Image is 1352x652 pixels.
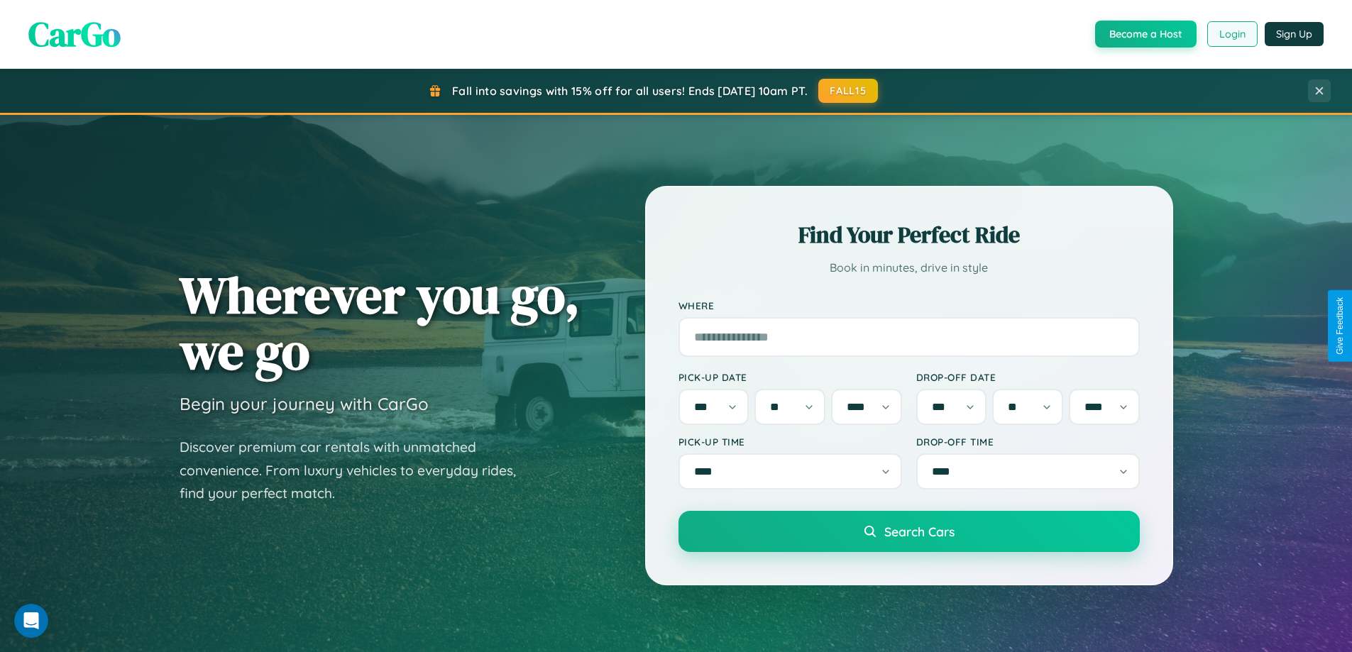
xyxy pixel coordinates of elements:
span: Search Cars [884,524,955,539]
iframe: Intercom live chat [14,604,48,638]
div: Give Feedback [1335,297,1345,355]
label: Drop-off Time [916,436,1140,448]
button: Search Cars [678,511,1140,552]
label: Pick-up Date [678,371,902,383]
p: Discover premium car rentals with unmatched convenience. From luxury vehicles to everyday rides, ... [180,436,534,505]
label: Where [678,299,1140,311]
button: Sign Up [1265,22,1324,46]
h1: Wherever you go, we go [180,267,580,379]
h3: Begin your journey with CarGo [180,393,429,414]
button: Become a Host [1095,21,1197,48]
span: Fall into savings with 15% off for all users! Ends [DATE] 10am PT. [452,84,808,98]
button: Login [1207,21,1258,47]
label: Pick-up Time [678,436,902,448]
button: FALL15 [818,79,878,103]
span: CarGo [28,11,121,57]
label: Drop-off Date [916,371,1140,383]
p: Book in minutes, drive in style [678,258,1140,278]
h2: Find Your Perfect Ride [678,219,1140,250]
